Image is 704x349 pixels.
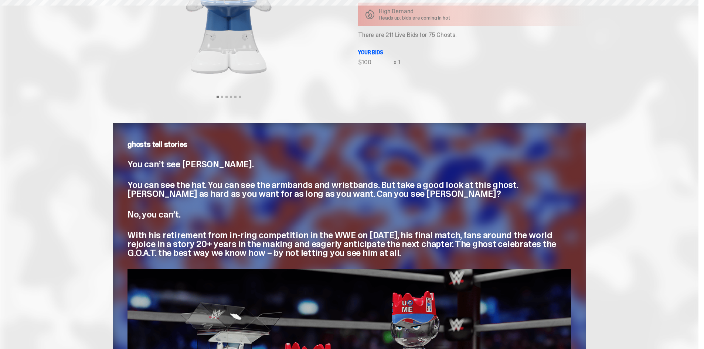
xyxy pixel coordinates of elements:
p: ghosts tell stories [127,141,571,148]
div: x 1 [394,59,400,65]
p: Your bids [358,50,586,55]
span: You can see the hat. You can see the armbands and wristbands. But take a good look at this ghost.... [127,179,518,199]
button: View slide 5 [234,96,237,98]
span: No, you can’t. [127,209,181,220]
button: View slide 4 [230,96,232,98]
button: View slide 2 [221,96,223,98]
span: With his retirement from in-ring competition in the WWE on [DATE], his final match, fans around t... [127,229,556,259]
button: View slide 3 [225,96,228,98]
button: View slide 1 [217,96,219,98]
p: Heads up: bids are coming in hot [379,15,450,20]
span: You can’t see [PERSON_NAME]. [127,158,254,170]
p: There are 211 Live Bids for 75 Ghosts. [358,32,586,38]
button: View slide 6 [239,96,241,98]
div: $100 [358,59,394,65]
p: High Demand [379,8,450,14]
